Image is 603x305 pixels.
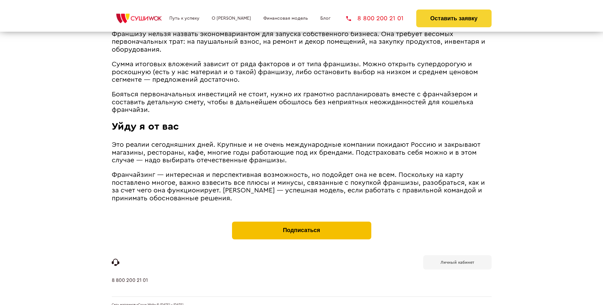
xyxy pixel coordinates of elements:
a: Финансовая модель [263,16,308,21]
button: Оставить заявку [416,10,491,27]
a: Путь к успеху [169,16,199,21]
a: Личный кабинет [423,255,492,269]
a: 8 800 200 21 01 [112,277,148,296]
span: Это реалии сегодняшних дней. Крупные и не очень международные компании покидают Россию и закрываю... [112,141,481,164]
button: Подписаться [232,222,371,239]
a: О [PERSON_NAME] [212,16,251,21]
a: Блог [320,16,330,21]
span: Франчайзинг ― интересная и перспективная возможность, но подойдет она не всем. Поскольку на карту... [112,172,485,202]
a: 8 800 200 21 01 [346,15,404,22]
span: Бояться первоначальных инвестиций не стоит, нужно их грамотно распланировать вместе с франчайзеро... [112,91,478,113]
span: Сумма итоговых вложений зависит от ряда факторов и от типа франшизы. Можно открыть супердорогую и... [112,61,478,83]
span: 8 800 200 21 01 [357,15,404,22]
span: Уйду я от вас [112,121,179,132]
span: Франшизу нельзя назвать экономвариантом для запуска собственного бизнеса. Она требует весомых пер... [112,31,485,53]
b: Личный кабинет [441,260,474,264]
